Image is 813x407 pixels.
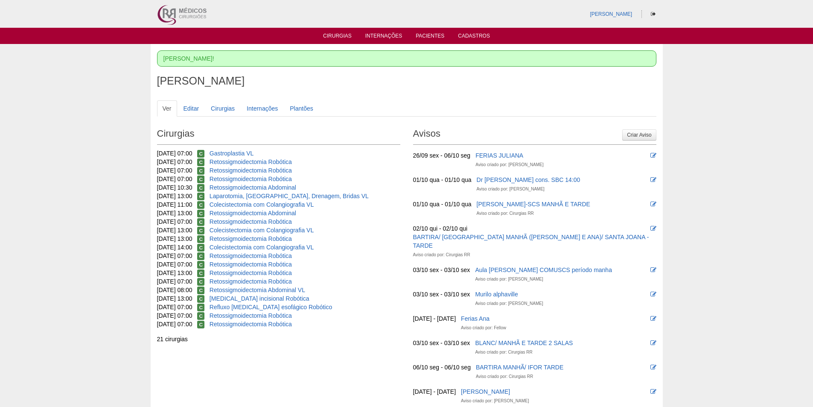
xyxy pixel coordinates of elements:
[413,314,456,323] div: [DATE] - [DATE]
[157,227,192,234] span: [DATE] 13:00
[650,340,656,346] i: Editar
[157,100,177,117] a: Ver
[157,158,192,165] span: [DATE] 07:00
[650,225,656,231] i: Editar
[157,125,400,145] h2: Cirurgias
[477,209,534,218] div: Aviso criado por: Cirurgias RR
[416,33,444,41] a: Pacientes
[197,295,204,303] span: Confirmada
[458,33,490,41] a: Cadastros
[650,201,656,207] i: Editar
[650,152,656,158] i: Editar
[157,201,192,208] span: [DATE] 11:00
[157,261,192,268] span: [DATE] 07:00
[413,387,456,396] div: [DATE] - [DATE]
[205,100,240,117] a: Cirurgias
[210,193,369,199] a: Laparotomia, [GEOGRAPHIC_DATA], Drenagem, Bridas VL
[210,321,292,328] a: Retossigmoidectomia Robótica
[157,50,656,67] div: [PERSON_NAME]!
[650,316,656,322] i: Editar
[157,295,192,302] span: [DATE] 13:00
[197,150,204,158] span: Confirmada
[210,269,292,276] a: Retossigmoidectomia Robótica
[461,324,506,332] div: Aviso criado por: Fellow
[323,33,352,41] a: Cirurgias
[197,218,204,226] span: Confirmada
[477,185,545,193] div: Aviso criado por: [PERSON_NAME]
[197,252,204,260] span: Confirmada
[413,224,468,233] div: 02/10 qui - 02/10 qui
[210,167,292,174] a: Retossigmoidectomia Robótica
[197,278,204,286] span: Confirmada
[210,184,296,191] a: Retossigmoidectomia Abdominal
[210,252,292,259] a: Retossigmoidectomia Robótica
[650,364,656,370] i: Editar
[210,218,292,225] a: Retossigmoidectomia Robótica
[157,76,656,86] h1: [PERSON_NAME]
[178,100,205,117] a: Editar
[157,287,192,293] span: [DATE] 08:00
[157,235,192,242] span: [DATE] 13:00
[157,312,192,319] span: [DATE] 07:00
[210,210,296,217] a: Retossigmoidectomia Abdominal
[210,312,292,319] a: Retossigmoidectomia Robótica
[197,176,204,183] span: Confirmada
[197,210,204,217] span: Confirmada
[210,176,292,182] a: Retossigmoidectomia Robótica
[650,389,656,395] i: Editar
[210,295,309,302] a: [MEDICAL_DATA] incisional Robótica
[241,100,283,117] a: Internações
[197,235,204,243] span: Confirmada
[210,304,332,310] a: Refluxo [MEDICAL_DATA] esofágico Robótico
[475,266,612,273] a: Aula [PERSON_NAME] COMUSCS período manha
[475,348,532,357] div: Aviso criado por: Cirurgias RR
[413,176,472,184] div: 01/10 qua - 01/10 qua
[197,227,204,234] span: Confirmada
[157,150,192,157] span: [DATE] 07:00
[413,290,470,299] div: 03/10 sex - 03/10 sex
[157,269,192,276] span: [DATE] 13:00
[210,244,314,251] a: Colecistectomia com Colangiografia VL
[157,304,192,310] span: [DATE] 07:00
[210,235,292,242] a: Retossigmoidectomia Robótica
[650,291,656,297] i: Editar
[413,363,471,372] div: 06/10 seg - 06/10 seg
[197,321,204,328] span: Confirmada
[413,200,472,208] div: 01/10 qua - 01/10 qua
[157,278,192,285] span: [DATE] 07:00
[476,364,563,371] a: BARTIRA MANHÃ/ IFOR TARDE
[413,339,470,347] div: 03/10 sex - 03/10 sex
[413,151,471,160] div: 26/09 sex - 06/10 seg
[284,100,318,117] a: Plantões
[476,372,533,381] div: Aviso criado por: Cirurgias RR
[475,161,543,169] div: Aviso criado por: [PERSON_NAME]
[461,388,510,395] a: [PERSON_NAME]
[157,335,400,343] div: 21 cirurgias
[475,299,543,308] div: Aviso criado por: [PERSON_NAME]
[475,291,518,298] a: Murilo alphaville
[622,129,656,141] a: Criar Aviso
[157,252,192,259] span: [DATE] 07:00
[651,12,656,17] i: Sair
[475,340,573,346] a: BLANC/ MANHÃ E TARDE 2 SALAS
[590,11,632,17] a: [PERSON_NAME]
[461,315,490,322] a: Ferias Ana
[210,261,292,268] a: Retossigmoidectomia Robótica
[157,218,192,225] span: [DATE] 07:00
[210,287,305,293] a: Retossigmoidectomia Abdominal VL
[413,266,470,274] div: 03/10 sex - 03/10 sex
[197,167,204,175] span: Confirmada
[413,125,656,145] h2: Avisos
[197,269,204,277] span: Confirmada
[210,158,292,165] a: Retossigmoidectomia Robótica
[157,184,192,191] span: [DATE] 10:30
[197,261,204,269] span: Confirmada
[210,201,314,208] a: Colecistectomia com Colangiografia VL
[157,176,192,182] span: [DATE] 07:00
[157,193,192,199] span: [DATE] 13:00
[461,397,529,405] div: Aviso criado por: [PERSON_NAME]
[157,167,192,174] span: [DATE] 07:00
[475,152,523,159] a: FERIAS JULIANA
[413,251,470,259] div: Aviso criado por: Cirurgias RR
[650,177,656,183] i: Editar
